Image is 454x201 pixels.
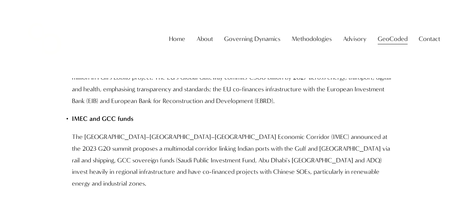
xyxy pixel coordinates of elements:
[292,33,332,45] a: folder dropdown
[224,33,280,45] span: Governing Dynamics
[343,33,366,45] a: folder dropdown
[72,115,133,122] strong: IMEC and GCC funds
[224,33,280,45] a: folder dropdown
[14,8,76,70] img: Christopher Sanchez &amp; Co.
[197,33,213,45] a: folder dropdown
[378,33,408,45] span: GeoCoded
[292,33,332,45] span: Methodologies
[197,33,213,45] span: About
[343,33,366,45] span: Advisory
[378,33,408,45] a: folder dropdown
[419,33,440,45] a: folder dropdown
[169,33,185,45] a: Home
[419,33,440,45] span: Contact
[72,131,396,189] p: The [GEOGRAPHIC_DATA]–[GEOGRAPHIC_DATA]–[GEOGRAPHIC_DATA] Economic Corridor (IMEC) announced at t...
